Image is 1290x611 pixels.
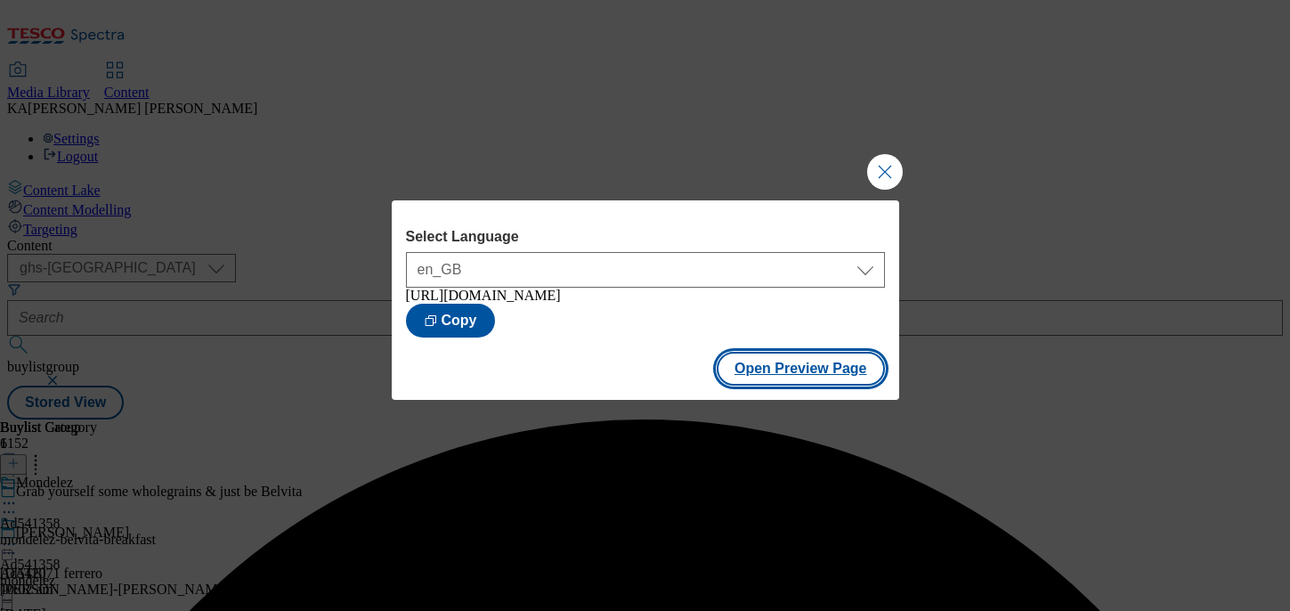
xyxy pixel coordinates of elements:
button: Open Preview Page [717,352,885,386]
div: Modal [392,200,899,400]
label: Select Language [406,229,885,245]
button: Close Modal [867,154,903,190]
button: Copy [406,304,495,338]
div: [URL][DOMAIN_NAME] [406,288,885,304]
